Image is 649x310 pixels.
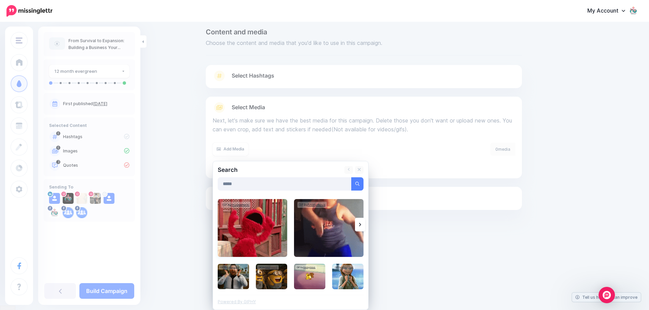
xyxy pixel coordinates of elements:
img: user_default_image.png [49,193,60,204]
button: 12 month evergreen [49,65,129,78]
a: Anonymous [341,266,354,269]
div: Gif by [295,265,317,270]
a: Anonymous [303,266,315,269]
span: 3 [56,160,60,164]
img: Happy Jonah Hill GIF [218,264,249,289]
div: Gif by [257,265,279,270]
img: aDtjnaRy1nj-bsa139535.png [76,207,87,218]
img: 293739338_113555524758435_6240255962081998429_n-bsa139531.jpg [49,207,60,218]
a: muppetwiki [231,203,249,207]
p: First published [63,101,129,107]
span: 0 [56,146,60,150]
div: Gif by [221,202,251,208]
div: Gif by [297,202,327,208]
h4: Sending To [49,184,129,190]
span: Content and media [206,29,522,35]
img: user_default_image.png [104,193,114,204]
span: Choose the content and media that you'd like to use in this campaign. [206,39,522,48]
a: My Account [581,3,639,19]
img: 223274431_207235061409589_3165409955215223380_n-bsa154803.jpg [90,193,101,204]
p: Quotes [63,162,129,168]
p: From Survival to Expansion: Building a Business Your Nervous System Can Hold [68,37,129,51]
div: Gif by [219,265,241,270]
img: 485211556_1235285974875661_2420593909367147222_n-bsa154802.jpg [76,193,87,204]
span: Select Hashtags [232,71,274,80]
div: Select Media [213,113,515,173]
span: Select Media [232,103,265,112]
img: aDtjnaRy1nj-bsa139534.png [63,207,74,218]
a: Anonymous [265,266,277,269]
img: Happy So Excited GIF [332,264,364,289]
p: Hashtags [63,134,129,140]
img: Happy Dance GIF [294,199,364,257]
div: Open Intercom Messenger [599,287,615,303]
div: Gif by [334,265,355,270]
a: Powered By GIPHY [218,299,256,304]
div: 12 month evergreen [54,67,121,75]
a: [DATE] [93,101,107,106]
img: Missinglettr [6,5,52,17]
p: Next, let's make sure we have the best media for this campaign. Delete those you don't want or up... [213,116,515,134]
h2: Search [218,167,237,173]
img: 357774252_272542952131600_5124155199893867819_n-bsa140707.jpg [63,193,74,204]
img: article-default-image-icon.png [49,37,65,50]
a: Tell us how we can improve [572,293,641,302]
a: Anonymous [307,203,325,207]
a: Anonymous [227,266,239,269]
span: 0 [56,131,60,135]
a: Add Media [213,143,248,156]
span: 0 [495,147,498,152]
img: Happy Sesame Street GIF by Muppet Wiki [218,199,287,257]
img: Happy Tom And Jerry GIF [294,264,325,289]
img: menu.png [16,37,22,44]
h4: Selected Content [49,123,129,128]
p: Images [63,148,129,154]
div: media [490,143,515,156]
a: Select Hashtags [213,70,515,88]
img: Happy So Excited GIF [256,264,287,289]
a: Select Media [213,102,515,113]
